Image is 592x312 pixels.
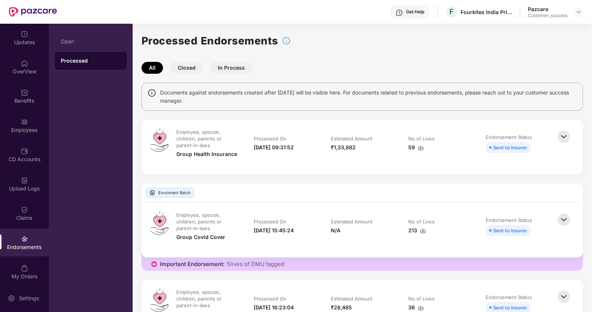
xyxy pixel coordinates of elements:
button: Closed [170,62,203,74]
div: Enrolment Batch [146,188,194,198]
div: Employee, spouse, children, parents or parent-in-laws [176,129,237,149]
img: svg+xml;base64,PHN2ZyB4bWxucz0iaHR0cDovL3d3dy53My5vcmcvMjAwMC9zdmciIHdpZHRoPSI0OS4zMiIgaGVpZ2h0PS... [150,212,169,235]
div: Processed On [254,295,286,302]
button: All [142,62,163,74]
img: svg+xml;base64,PHN2ZyBpZD0iRHJvcGRvd24tMzJ4MzIiIHhtbG5zPSJodHRwOi8vd3d3LnczLm9yZy8yMDAwL3N2ZyIgd2... [576,9,582,15]
div: 213 [408,226,426,235]
div: Endorsement Status [486,217,532,223]
div: [DATE] 09:31:52 [254,143,294,152]
div: No of Lives [408,295,435,302]
div: Fourkites India Private Limited [460,9,512,16]
img: svg+xml;base64,PHN2ZyBpZD0iSW5mbyIgeG1sbnM9Imh0dHA6Ly93d3cudzMub3JnLzIwMDAvc3ZnIiB3aWR0aD0iMTQiIG... [147,89,156,97]
img: svg+xml;base64,PHN2ZyBpZD0iVXBsb2FkX0xvZ3MiIGRhdGEtbmFtZT0iVXBsb2FkIExvZ3MiIHhtbG5zPSJodHRwOi8vd3... [21,177,28,184]
span: Documents against endorsements created after [DATE] will be visible here. For documents related t... [160,89,577,105]
div: Sent to insurer [493,303,527,312]
img: svg+xml;base64,PHN2ZyBpZD0iSW5mb18tXzMyeDMyIiBkYXRhLW5hbWU9IkluZm8gLSAzMngzMiIgeG1sbnM9Imh0dHA6Ly... [282,36,291,45]
img: svg+xml;base64,PHN2ZyBpZD0iTXlfT3JkZXJzIiBkYXRhLW5hbWU9Ik15IE9yZGVycyIgeG1sbnM9Imh0dHA6Ly93d3cudz... [21,265,28,272]
div: Endorsement Status [486,294,532,301]
img: svg+xml;base64,PHN2ZyBpZD0iRW1wbG95ZWVzIiB4bWxucz0iaHR0cDovL3d3dy53My5vcmcvMjAwMC9zdmciIHdpZHRoPS... [21,118,28,126]
div: Employee, spouse, children, parents or parent-in-laws [176,212,237,232]
div: Employee, spouse, children, parents or parent-in-laws [176,289,237,309]
img: New Pazcare Logo [9,7,57,17]
img: svg+xml;base64,PHN2ZyBpZD0iQ0RfQWNjb3VudHMiIGRhdGEtbmFtZT0iQ0QgQWNjb3VudHMiIHhtbG5zPSJodHRwOi8vd3... [21,147,28,155]
div: ₹1,33,882 [331,143,356,152]
div: Estimated Amount [331,295,373,302]
div: Customer_success [528,13,568,19]
span: F [450,7,454,16]
div: Sent to insurer [493,143,527,152]
img: svg+xml;base64,PHN2ZyBpZD0iQmFjay0zMngzMiIgeG1sbnM9Imh0dHA6Ly93d3cudzMub3JnLzIwMDAvc3ZnIiB3aWR0aD... [556,129,572,145]
img: svg+xml;base64,PHN2ZyBpZD0iQmVuZWZpdHMiIHhtbG5zPSJodHRwOi8vd3d3LnczLm9yZy8yMDAwL3N2ZyIgd2lkdGg9Ij... [21,89,28,96]
img: svg+xml;base64,PHN2ZyBpZD0iRG93bmxvYWQtMzJ4MzIiIHhtbG5zPSJodHRwOi8vd3d3LnczLm9yZy8yMDAwL3N2ZyIgd2... [418,145,424,151]
div: Open [61,39,121,44]
div: Estimated Amount [331,135,373,142]
div: No of Lives [408,135,435,142]
div: Processed On [254,218,286,225]
span: Important Endorsement: [160,260,225,268]
div: ₹28,485 [331,303,352,312]
div: Group Health Insurance [176,150,237,158]
img: svg+xml;base64,PHN2ZyBpZD0iVXBkYXRlZCIgeG1sbnM9Imh0dHA6Ly93d3cudzMub3JnLzIwMDAvc3ZnIiB3aWR0aD0iMj... [21,30,28,38]
div: N/A [331,226,341,235]
div: Processed [61,57,121,64]
img: svg+xml;base64,PHN2ZyBpZD0iQmFjay0zMngzMiIgeG1sbnM9Imh0dHA6Ly93d3cudzMub3JnLzIwMDAvc3ZnIiB3aWR0aD... [556,289,572,305]
div: Endorsement Status [486,134,532,140]
div: Get Help [406,9,424,15]
button: In Process [210,62,252,74]
h1: Processed Endorsements [142,33,278,49]
div: 36 [408,303,424,312]
img: svg+xml;base64,PHN2ZyBpZD0iQ2xhaW0iIHhtbG5zPSJodHRwOi8vd3d3LnczLm9yZy8yMDAwL3N2ZyIgd2lkdGg9IjIwIi... [21,206,28,213]
div: [DATE] 15:45:24 [254,226,294,235]
div: Sent to insurer [493,226,527,235]
img: svg+xml;base64,PHN2ZyBpZD0iSG9tZSIgeG1sbnM9Imh0dHA6Ly93d3cudzMub3JnLzIwMDAvc3ZnIiB3aWR0aD0iMjAiIG... [21,60,28,67]
div: No of Lives [408,218,435,225]
img: svg+xml;base64,PHN2ZyB4bWxucz0iaHR0cDovL3d3dy53My5vcmcvMjAwMC9zdmciIHdpZHRoPSI0OS4zMiIgaGVpZ2h0PS... [150,129,169,152]
span: 5 lives of DMU tagged [227,260,284,268]
div: Processed On [254,135,286,142]
div: Estimated Amount [331,218,373,225]
img: svg+xml;base64,PHN2ZyBpZD0iQmFjay0zMngzMiIgeG1sbnM9Imh0dHA6Ly93d3cudzMub3JnLzIwMDAvc3ZnIiB3aWR0aD... [556,212,572,228]
div: [DATE] 16:23:04 [254,303,294,312]
img: svg+xml;base64,PHN2ZyBpZD0iRG93bmxvYWQtMzJ4MzIiIHhtbG5zPSJodHRwOi8vd3d3LnczLm9yZy8yMDAwL3N2ZyIgd2... [420,228,426,234]
img: svg+xml;base64,PHN2ZyBpZD0iRG93bmxvYWQtMzJ4MzIiIHhtbG5zPSJodHRwOi8vd3d3LnczLm9yZy8yMDAwL3N2ZyIgd2... [418,305,424,311]
img: svg+xml;base64,PHN2ZyB4bWxucz0iaHR0cDovL3d3dy53My5vcmcvMjAwMC9zdmciIHdpZHRoPSI0OS4zMiIgaGVpZ2h0PS... [150,289,169,312]
div: Pazcare [528,6,568,13]
img: svg+xml;base64,PHN2ZyBpZD0iRW5kb3JzZW1lbnRzIiB4bWxucz0iaHR0cDovL3d3dy53My5vcmcvMjAwMC9zdmciIHdpZH... [21,235,28,243]
img: icon [150,260,158,268]
img: svg+xml;base64,PHN2ZyBpZD0iSGVscC0zMngzMiIgeG1sbnM9Imh0dHA6Ly93d3cudzMub3JnLzIwMDAvc3ZnIiB3aWR0aD... [396,9,403,16]
div: Settings [17,295,41,302]
div: 59 [408,143,424,152]
div: Group Covid Cover [176,233,225,241]
img: svg+xml;base64,PHN2ZyBpZD0iU2V0dGluZy0yMHgyMCIgeG1sbnM9Imh0dHA6Ly93d3cudzMub3JnLzIwMDAvc3ZnIiB3aW... [8,295,15,302]
img: svg+xml;base64,PHN2ZyBpZD0iVXBsb2FkX0xvZ3MiIGRhdGEtbmFtZT0iVXBsb2FkIExvZ3MiIHhtbG5zPSJodHRwOi8vd3... [149,190,155,196]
